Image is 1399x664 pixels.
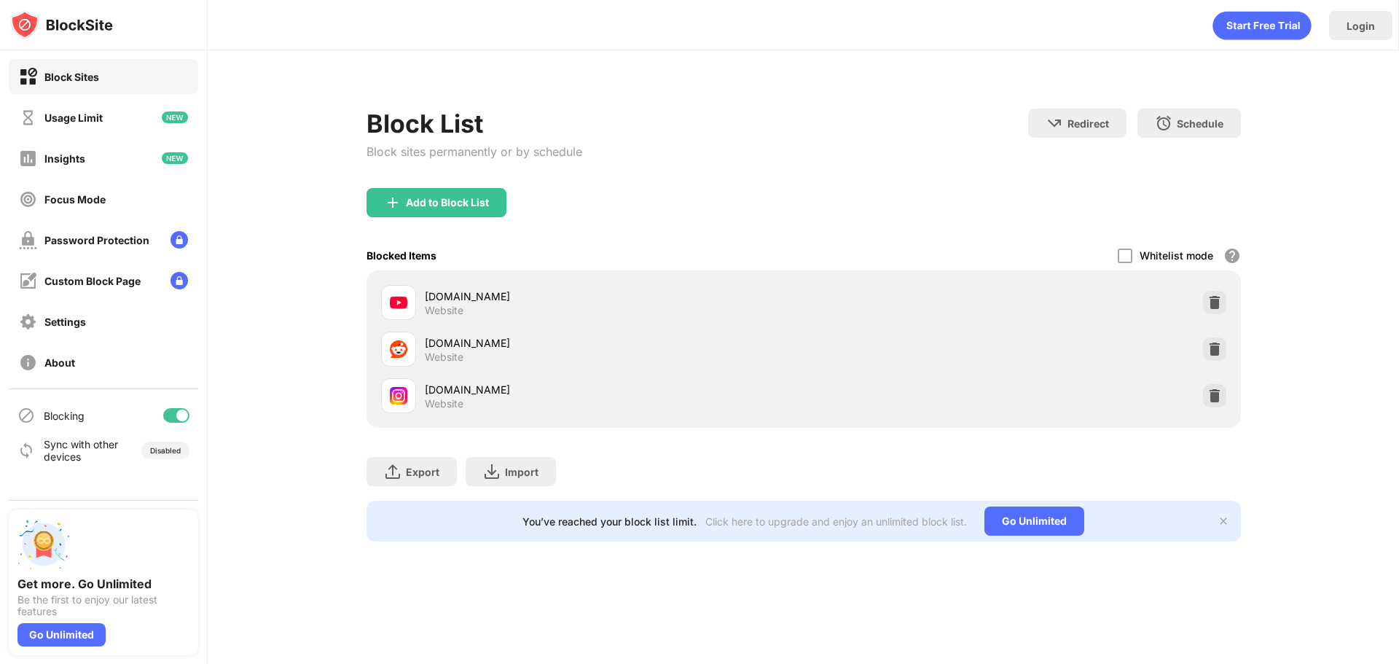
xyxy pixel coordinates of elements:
img: about-off.svg [19,354,37,372]
div: Click here to upgrade and enjoy an unlimited block list. [705,515,967,528]
div: Sync with other devices [44,438,119,463]
div: Website [425,397,463,410]
div: Disabled [150,446,181,455]
img: favicons [390,387,407,405]
div: About [44,356,75,369]
div: Be the first to enjoy our latest features [17,594,189,617]
div: Block sites permanently or by schedule [367,144,582,159]
div: Website [425,304,463,317]
div: Blocking [44,410,85,422]
div: Custom Block Page [44,275,141,287]
div: You’ve reached your block list limit. [522,515,697,528]
div: Login [1347,20,1375,32]
img: lock-menu.svg [171,272,188,289]
div: Block Sites [44,71,99,83]
img: blocking-icon.svg [17,407,35,424]
div: Export [406,466,439,478]
div: Go Unlimited [984,507,1084,536]
img: password-protection-off.svg [19,231,37,249]
div: Add to Block List [406,197,489,208]
img: favicons [390,340,407,358]
div: Focus Mode [44,193,106,206]
div: Schedule [1177,117,1223,130]
img: logo-blocksite.svg [10,10,113,39]
div: Import [505,466,538,478]
div: [DOMAIN_NAME] [425,289,804,304]
img: new-icon.svg [162,152,188,164]
img: sync-icon.svg [17,442,35,459]
div: Whitelist mode [1140,249,1213,262]
div: [DOMAIN_NAME] [425,335,804,351]
div: Website [425,351,463,364]
img: focus-off.svg [19,190,37,208]
div: Usage Limit [44,112,103,124]
div: Insights [44,152,85,165]
img: time-usage-off.svg [19,109,37,127]
div: Settings [44,316,86,328]
div: Block List [367,109,582,138]
div: Redirect [1067,117,1109,130]
img: block-on.svg [19,68,37,86]
img: settings-off.svg [19,313,37,331]
div: Get more. Go Unlimited [17,577,189,591]
img: customize-block-page-off.svg [19,272,37,290]
img: push-unlimited.svg [17,518,70,571]
div: Password Protection [44,234,149,246]
img: favicons [390,294,407,311]
div: [DOMAIN_NAME] [425,382,804,397]
div: Blocked Items [367,249,436,262]
img: x-button.svg [1218,515,1229,527]
img: new-icon.svg [162,112,188,123]
div: animation [1212,11,1312,40]
div: Go Unlimited [17,623,106,647]
img: insights-off.svg [19,149,37,168]
img: lock-menu.svg [171,231,188,249]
